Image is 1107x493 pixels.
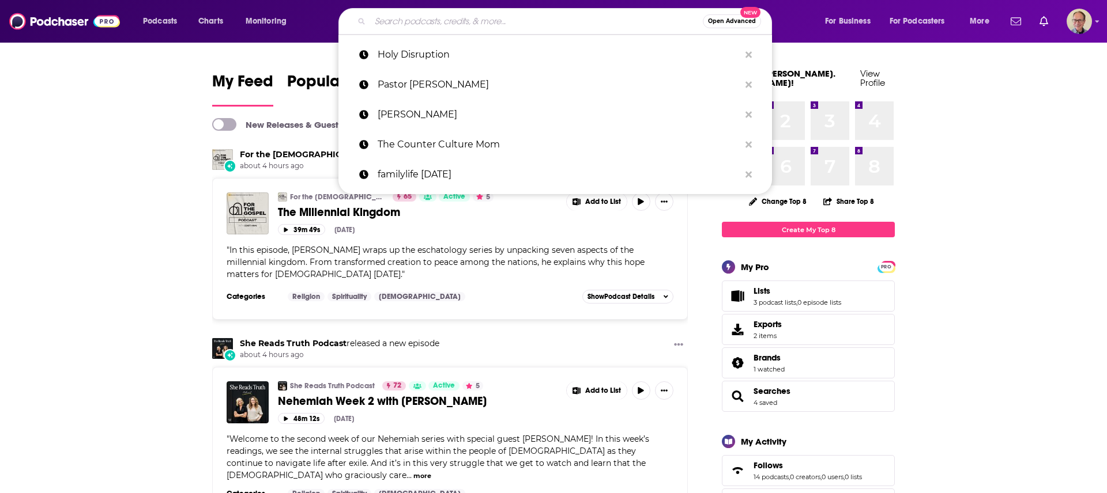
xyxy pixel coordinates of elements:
[227,434,649,480] span: Welcome to the second week of our Nehemiah series with special guest [PERSON_NAME]! In this week’...
[278,394,487,408] span: Nehemiah Week 2 with [PERSON_NAME]
[439,192,470,202] a: Active
[143,13,177,29] span: Podcasts
[240,338,439,349] h3: released a new episode
[882,12,962,31] button: open menu
[334,415,354,423] div: [DATE]
[9,10,120,32] img: Podchaser - Follow, Share and Rate Podcasts
[404,191,412,203] span: 65
[890,13,945,29] span: For Podcasters
[378,70,740,100] p: Pastor David Cooper
[726,462,749,479] a: Follows
[443,191,465,203] span: Active
[338,100,772,130] a: [PERSON_NAME]
[278,224,325,235] button: 39m 49s
[740,7,761,18] span: New
[240,350,439,360] span: about 4 hours ago
[754,473,789,481] a: 14 podcasts
[240,161,502,171] span: about 4 hours ago
[227,192,269,234] img: The Millennial Kingdom
[823,190,875,213] button: Share Top 8
[703,14,761,28] button: Open AdvancedNew
[227,434,649,480] span: "
[726,355,749,371] a: Brands
[789,473,790,481] span: ,
[212,71,273,98] span: My Feed
[382,381,406,390] a: 72
[227,292,278,301] h3: Categories
[238,12,302,31] button: open menu
[212,71,273,107] a: My Feed
[374,292,465,301] a: [DEMOGRAPHIC_DATA]
[722,68,835,88] a: Welcome [PERSON_NAME].[PERSON_NAME]!
[722,381,895,412] span: Searches
[240,149,409,160] a: For the Gospel Podcast
[278,205,558,219] a: The Millennial Kingdom
[655,381,673,400] button: Show More Button
[741,261,769,272] div: My Pro
[278,394,558,408] a: Nehemiah Week 2 with [PERSON_NAME]
[825,13,871,29] span: For Business
[212,149,233,170] img: For the Gospel Podcast
[754,286,841,296] a: Lists
[406,470,412,480] span: ...
[287,71,385,107] a: Popular Feed
[240,338,347,348] a: She Reads Truth Podcast
[962,12,1004,31] button: open menu
[288,292,325,301] a: Religion
[726,321,749,337] span: Exports
[393,380,401,392] span: 72
[433,380,455,392] span: Active
[212,338,233,359] img: She Reads Truth Podcast
[240,149,502,160] h3: released a new episode
[754,460,862,471] a: Follows
[567,192,627,211] button: Show More Button
[754,332,782,340] span: 2 items
[278,381,287,390] img: She Reads Truth Podcast
[754,319,782,329] span: Exports
[820,473,822,481] span: ,
[393,192,416,202] a: 65
[754,365,785,373] a: 1 watched
[754,399,777,407] a: 4 saved
[582,290,673,304] button: ShowPodcast Details
[754,286,770,296] span: Lists
[224,160,236,172] div: New Episode
[722,280,895,312] span: Lists
[1067,9,1092,34] img: User Profile
[588,293,654,301] span: Show Podcast Details
[1035,12,1053,31] a: Show notifications dropdown
[378,100,740,130] p: Dr. Cooper
[741,436,786,447] div: My Activity
[198,13,223,29] span: Charts
[278,192,287,202] img: For the Gospel Podcast
[224,349,236,362] div: New Episode
[338,160,772,189] a: familylife [DATE]
[370,12,703,31] input: Search podcasts, credits, & more...
[378,40,740,70] p: Holy Disruption
[754,386,790,396] a: Searches
[135,12,192,31] button: open menu
[191,12,230,31] a: Charts
[227,381,269,423] img: Nehemiah Week 2 with Elizabeth Woodson
[290,381,375,390] a: She Reads Truth Podcast
[413,471,431,481] button: more
[327,292,371,301] a: Spirituality
[860,68,885,88] a: View Profile
[845,473,862,481] a: 0 lists
[338,70,772,100] a: Pastor [PERSON_NAME]
[817,12,885,31] button: open menu
[227,245,645,279] span: " "
[349,8,783,35] div: Search podcasts, credits, & more...
[822,473,844,481] a: 0 users
[212,118,364,131] a: New Releases & Guests Only
[742,194,814,208] button: Change Top 8
[722,347,895,378] span: Brands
